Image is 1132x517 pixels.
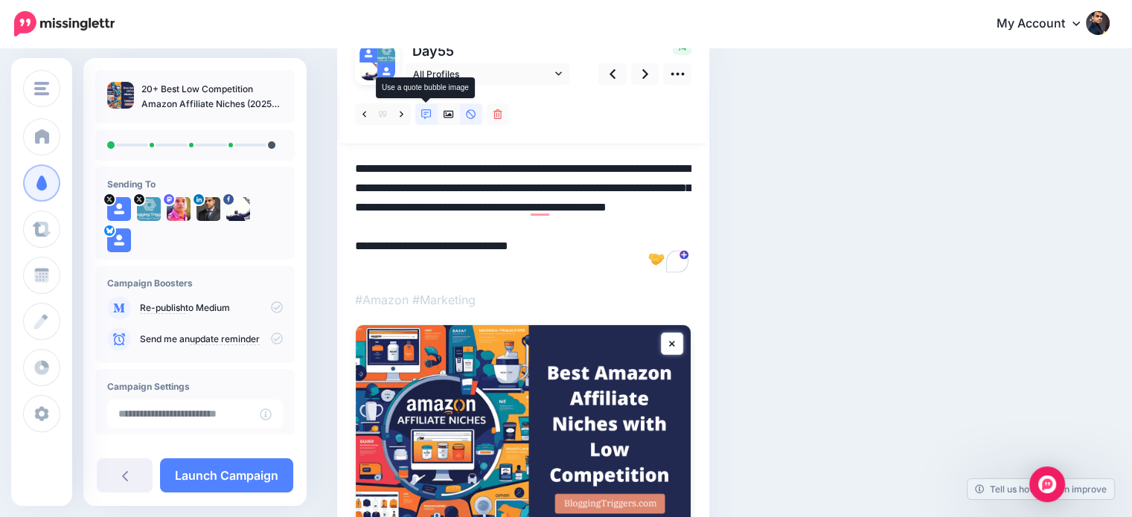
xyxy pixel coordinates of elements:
img: tab_domain_overview_orange.svg [40,86,52,98]
a: Tell us how we can improve [968,479,1114,499]
img: 1751864478189-77827.png [196,197,220,221]
textarea: To enrich screen reader interactions, please activate Accessibility in Grammarly extension settings [355,159,691,275]
img: user_default_image.png [107,228,131,252]
img: 5tyPiY3s-78625.jpg [137,197,161,221]
a: My Account [982,6,1110,42]
div: Keywords by Traffic [164,88,251,97]
img: tab_keywords_by_traffic_grey.svg [148,86,160,98]
a: update reminder [190,333,260,345]
img: user_default_image.png [359,45,377,62]
span: 14 [673,40,691,55]
p: Day [406,40,572,62]
img: website_grey.svg [24,39,36,51]
p: #Amazon #Marketing [355,290,691,309]
span: All Profiles [413,66,551,82]
h4: Campaign Boosters [107,277,283,289]
img: Missinglettr [14,11,115,36]
p: Send me an [140,333,283,346]
img: d4e3d9f8f0501bdc-88716.png [167,197,191,221]
img: 358731194_718620323612071_5875523225203371151_n-bsa153721.png [226,197,250,221]
h4: Sending To [107,179,283,190]
a: All Profiles [406,63,569,85]
div: v 4.0.25 [42,24,73,36]
a: Re-publish [140,302,185,314]
div: Domain Overview [57,88,133,97]
img: menu.png [34,82,49,95]
span: 55 [438,43,454,59]
div: Domain: [DOMAIN_NAME] [39,39,164,51]
img: 7bd84b55bc2d7f333b0d15840479486d_thumb.jpg [107,82,134,109]
img: user_default_image.png [107,197,131,221]
p: to Medium [140,301,283,315]
h4: Campaign Settings [107,381,283,392]
img: user_default_image.png [377,62,395,80]
div: Open Intercom Messenger [1029,466,1065,502]
img: 358731194_718620323612071_5875523225203371151_n-bsa153721.png [359,62,377,80]
img: logo_orange.svg [24,24,36,36]
img: 5tyPiY3s-78625.jpg [377,45,395,62]
p: 20+ Best Low Competition Amazon Affiliate Niches (2025 Guide) [141,82,283,112]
